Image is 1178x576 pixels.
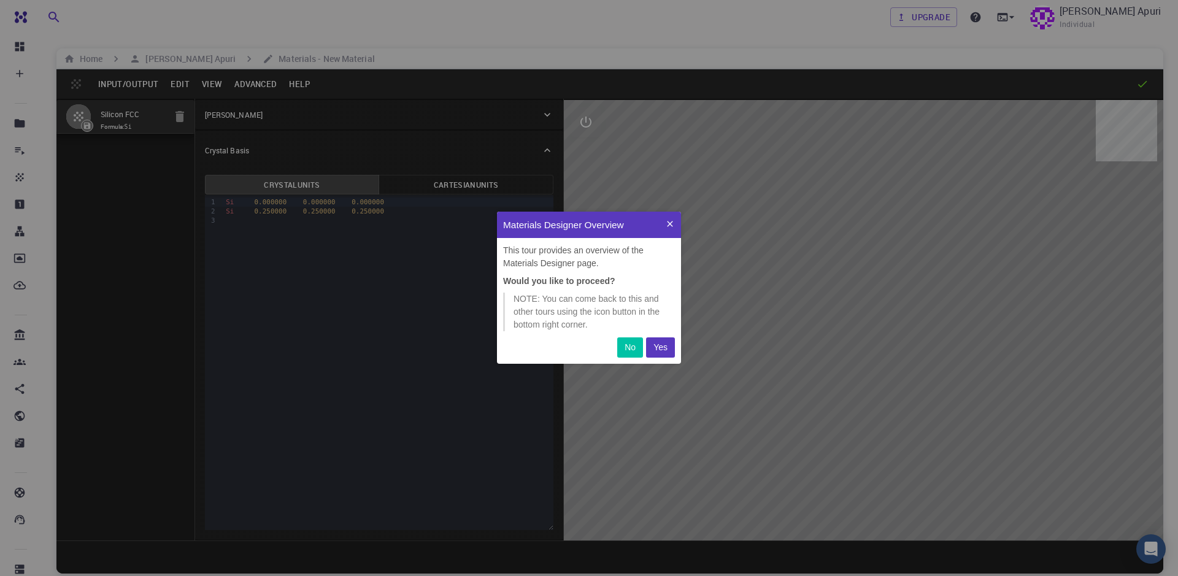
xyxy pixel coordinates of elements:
[503,276,615,286] strong: Would you like to proceed?
[503,218,659,232] p: Materials Designer Overview
[503,244,675,270] p: This tour provides an overview of the Materials Designer page.
[646,337,675,358] button: Yes
[659,212,681,238] button: Quit Tour
[653,341,668,354] p: Yes
[25,9,66,20] span: Support
[625,341,636,354] p: No
[617,337,643,358] button: No
[514,293,666,331] p: NOTE: You can come back to this and other tours using the icon button in the bottom right corner.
